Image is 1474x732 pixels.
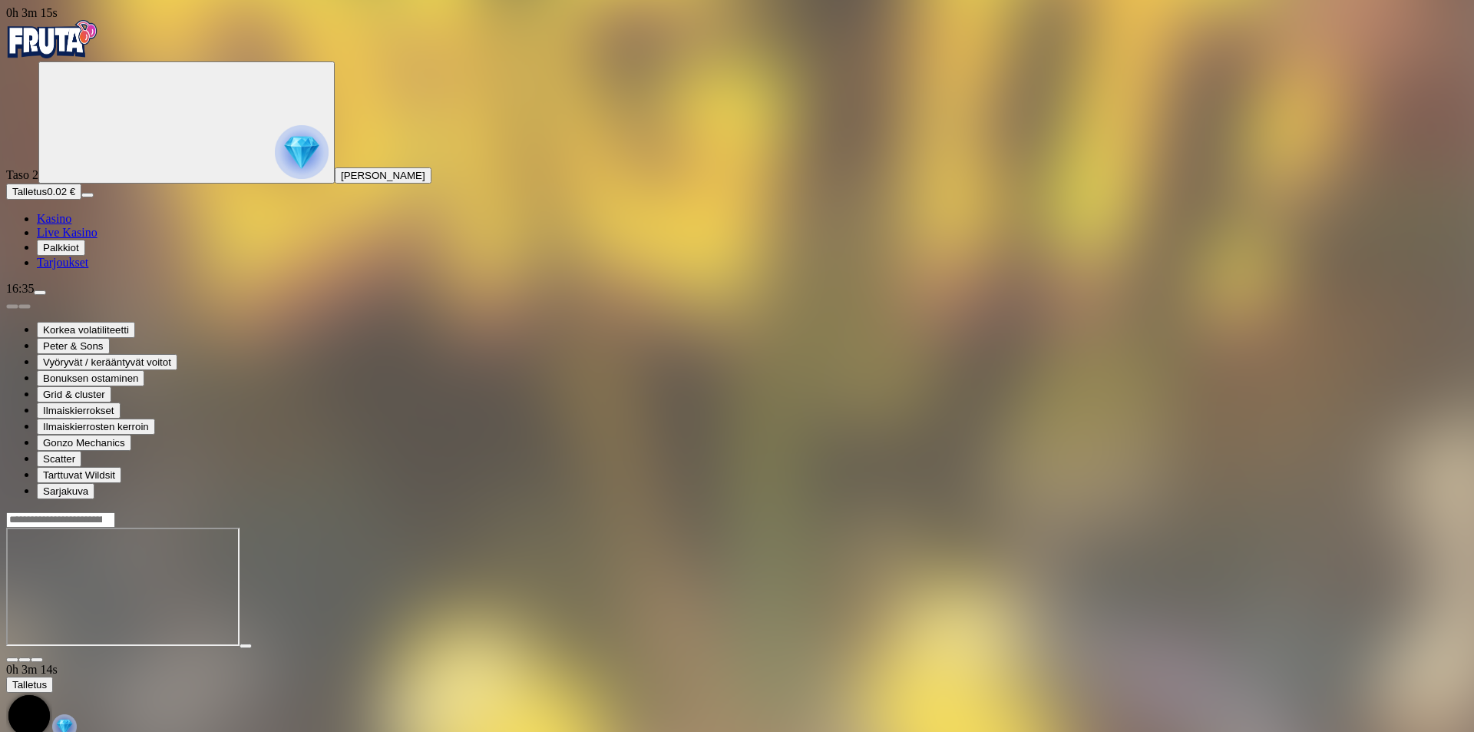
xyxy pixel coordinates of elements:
span: Talletus [12,186,47,197]
span: Taso 2 [6,168,38,181]
nav: Main menu [6,212,1468,270]
button: play icon [240,644,252,648]
span: Tarttuvat Wildsit [43,469,115,481]
a: Live Kasino [37,226,97,239]
span: 16:35 [6,282,34,295]
button: Peter & Sons [37,338,110,354]
span: Vyöryvät / kerääntyvät voitot [43,356,171,368]
button: Tarttuvat Wildsit [37,467,121,483]
button: Palkkiot [37,240,85,256]
span: Grid & cluster [43,389,105,400]
button: Scatter [37,451,81,467]
a: Tarjoukset [37,256,88,269]
span: 0.02 € [47,186,75,197]
button: Gonzo Mechanics [37,435,131,451]
button: menu [34,290,46,295]
button: Korkea volatiliteetti [37,322,135,338]
a: Kasino [37,212,71,225]
span: user session time [6,6,58,19]
button: close icon [6,657,18,662]
img: reward progress [275,125,329,179]
button: reward progress [38,61,335,184]
button: Grid & cluster [37,386,111,402]
span: Peter & Sons [43,340,104,352]
span: Ilmaiskierrosten kerroin [43,421,149,432]
button: Sarjakuva [37,483,94,499]
button: Talletusplus icon0.02 € [6,184,81,200]
button: Talletus [6,677,53,693]
span: user session time [6,663,58,676]
button: chevron-down icon [18,657,31,662]
span: Gonzo Mechanics [43,437,125,449]
button: Bonuksen ostaminen [37,370,144,386]
span: Korkea volatiliteetti [43,324,129,336]
button: Vyöryvät / kerääntyvät voitot [37,354,177,370]
span: Ilmaiskierrokset [43,405,114,416]
nav: Primary [6,20,1468,270]
iframe: Dig it [6,528,240,646]
input: Search [6,512,115,528]
button: prev slide [6,304,18,309]
button: next slide [18,304,31,309]
span: Scatter [43,453,75,465]
button: fullscreen icon [31,657,43,662]
button: menu [81,193,94,197]
img: Fruta [6,20,98,58]
button: [PERSON_NAME] [335,167,431,184]
span: Talletus [12,679,47,691]
button: Ilmaiskierrokset [37,402,121,419]
span: Palkkiot [43,242,79,253]
button: Ilmaiskierrosten kerroin [37,419,155,435]
span: Sarjakuva [43,485,88,497]
a: Fruta [6,48,98,61]
span: [PERSON_NAME] [341,170,425,181]
span: Bonuksen ostaminen [43,373,138,384]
